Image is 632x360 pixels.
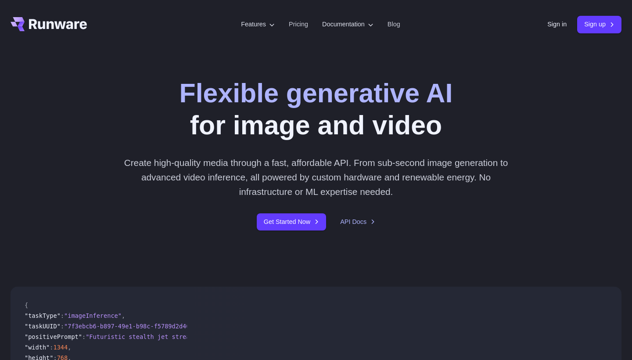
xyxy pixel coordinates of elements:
a: Blog [388,19,400,29]
h1: for image and video [180,77,453,141]
strong: Flexible generative AI [180,78,453,108]
span: "width" [25,344,50,351]
span: "7f3ebcb6-b897-49e1-b98c-f5789d2d40d7" [64,323,201,330]
span: "taskUUID" [25,323,61,330]
a: Go to / [11,17,87,31]
span: "taskType" [25,312,61,319]
span: , [122,312,125,319]
span: "Futuristic stealth jet streaking through a neon-lit cityscape with glowing purple exhaust" [86,333,413,340]
a: Sign in [547,19,567,29]
a: API Docs [340,217,375,227]
span: : [50,344,53,351]
span: : [61,323,64,330]
span: "positivePrompt" [25,333,82,340]
a: Sign up [577,16,621,33]
span: : [82,333,86,340]
label: Features [241,19,275,29]
span: : [61,312,64,319]
label: Documentation [322,19,373,29]
a: Pricing [289,19,308,29]
span: "imageInference" [64,312,122,319]
p: Create high-quality media through a fast, affordable API. From sub-second image generation to adv... [121,155,512,199]
span: 1344 [53,344,68,351]
a: Get Started Now [257,213,326,230]
span: { [25,302,28,309]
span: , [68,344,71,351]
